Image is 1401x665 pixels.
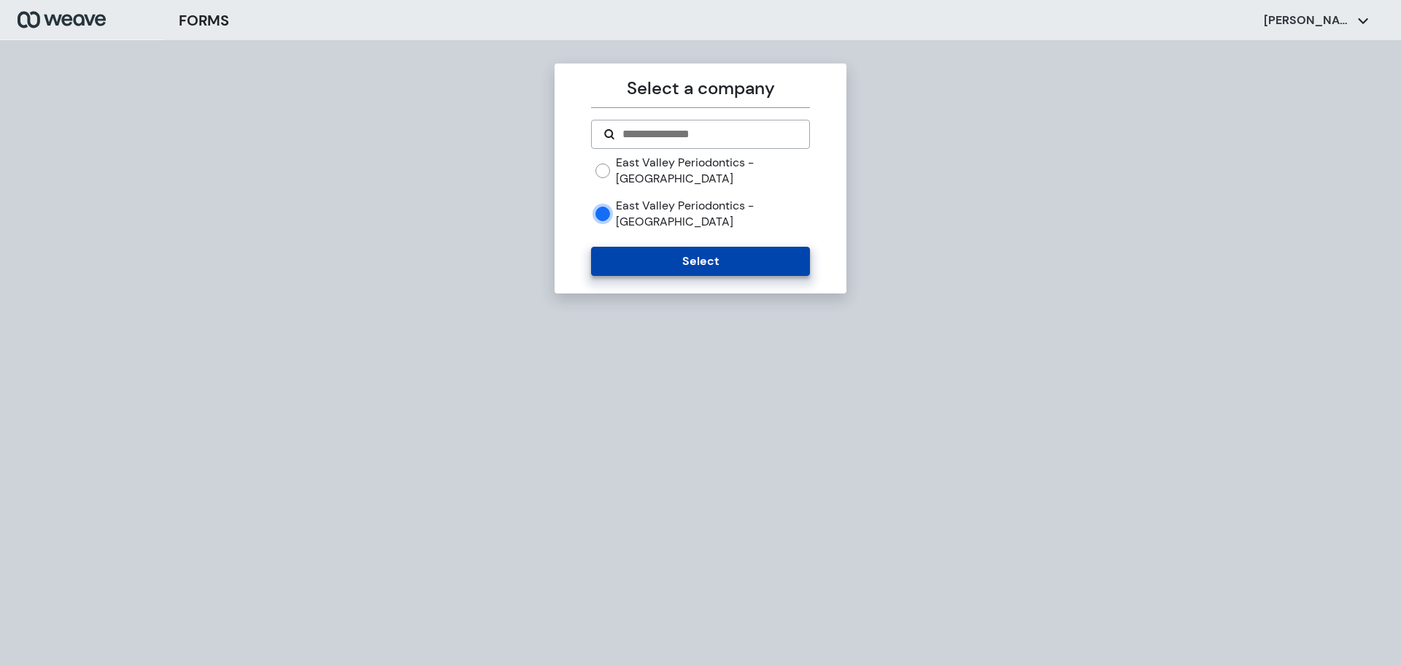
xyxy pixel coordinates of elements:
[1264,12,1351,28] p: [PERSON_NAME]
[591,247,809,276] button: Select
[616,155,809,186] label: East Valley Periodontics - [GEOGRAPHIC_DATA]
[621,126,797,143] input: Search
[591,75,809,101] p: Select a company
[179,9,229,31] h3: FORMS
[616,198,809,229] label: East Valley Periodontics - [GEOGRAPHIC_DATA]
